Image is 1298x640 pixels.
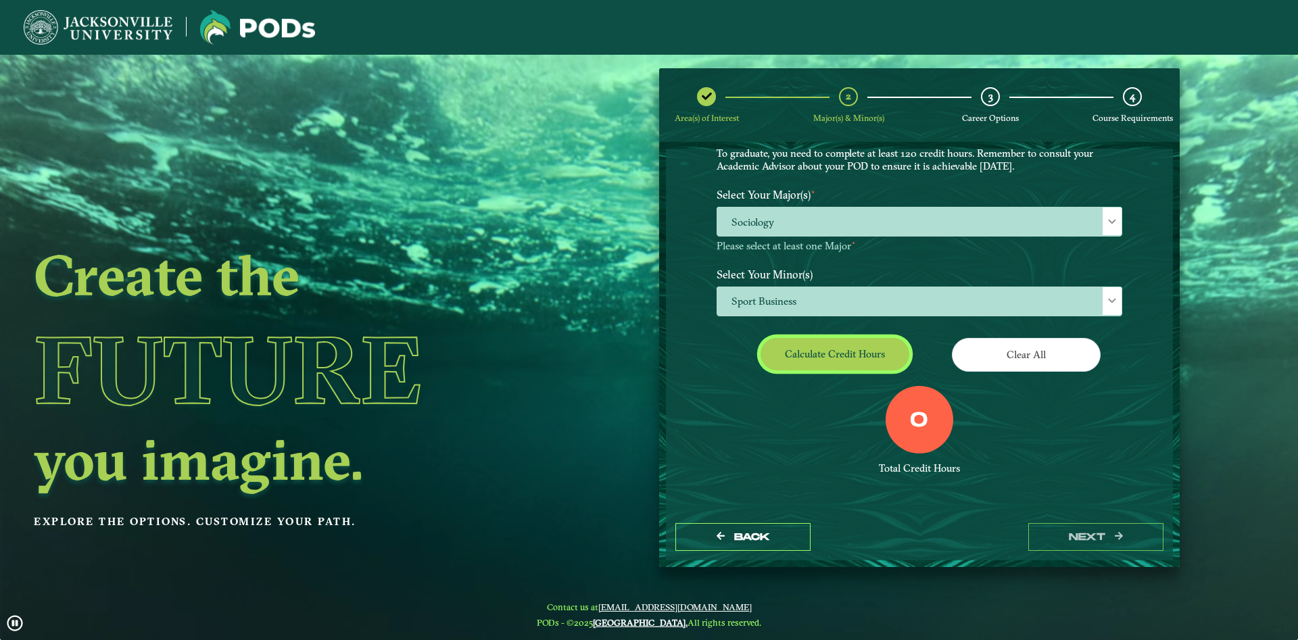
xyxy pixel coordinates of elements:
[34,431,550,488] h2: you imagine.
[34,512,550,532] p: Explore the options. Customize your path.
[24,10,172,45] img: Jacksonville University logo
[717,240,1122,253] p: Please select at least one Major
[34,308,550,431] h1: Future
[1028,523,1163,551] button: next
[734,531,770,543] span: Back
[1130,90,1135,103] span: 4
[34,247,550,303] h2: Create the
[717,287,1122,316] span: Sport Business
[706,182,1132,207] label: Select Your Major(s)
[717,207,1122,237] span: Sociology
[846,90,851,103] span: 2
[200,10,315,45] img: Jacksonville University logo
[675,523,811,551] button: Back
[988,90,993,103] span: 3
[811,187,816,197] sup: ⋆
[761,338,909,370] button: Calculate credit hours
[675,113,739,123] span: Area(s) of Interest
[598,601,752,612] a: [EMAIL_ADDRESS][DOMAIN_NAME]
[1092,113,1173,123] span: Course Requirements
[910,408,928,434] label: 0
[706,262,1132,287] label: Select Your Minor(s)
[537,601,761,612] span: Contact us at
[537,617,761,628] span: PODs - ©2025 All rights reserved.
[851,238,856,247] sup: ⋆
[962,113,1019,123] span: Career Options
[593,617,688,628] a: [GEOGRAPHIC_DATA].
[813,113,884,123] span: Major(s) & Minor(s)
[952,338,1101,371] button: Clear All
[717,462,1122,475] div: Total Credit Hours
